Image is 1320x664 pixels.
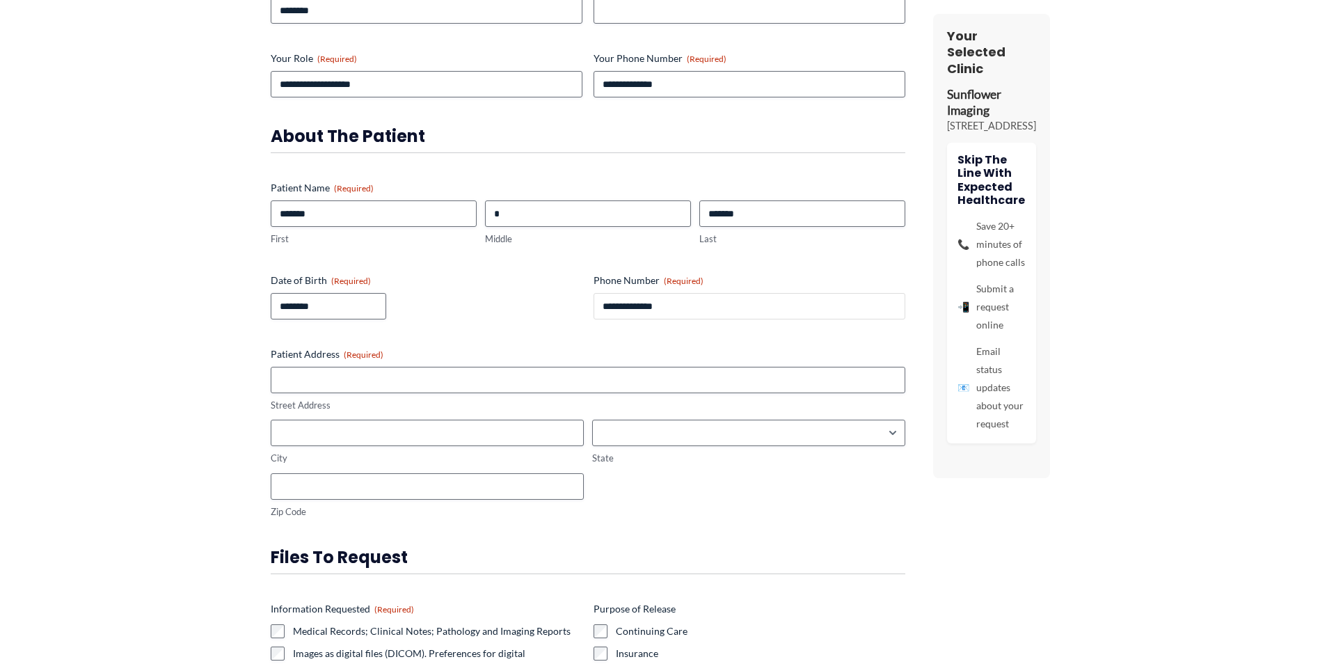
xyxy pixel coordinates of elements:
[293,624,582,638] label: Medical Records; Clinical Notes; Pathology and Imaging Reports
[616,647,905,661] label: Insurance
[947,28,1036,77] h3: Your Selected Clinic
[334,183,374,193] span: (Required)
[957,342,1026,433] li: Email status updates about your request
[271,232,477,246] label: First
[344,349,383,360] span: (Required)
[699,232,905,246] label: Last
[271,505,584,519] label: Zip Code
[271,52,582,65] label: Your Role
[957,217,1026,271] li: Save 20+ minutes of phone calls
[957,280,1026,334] li: Submit a request online
[947,119,1036,133] p: [STREET_ADDRESS]
[947,87,1036,119] p: Sunflower Imaging
[271,125,905,147] h3: About the Patient
[374,604,414,615] span: (Required)
[485,232,691,246] label: Middle
[957,298,969,316] span: 📲
[271,181,374,195] legend: Patient Name
[594,274,905,287] label: Phone Number
[957,235,969,253] span: 📞
[317,54,357,64] span: (Required)
[594,602,676,616] legend: Purpose of Release
[271,602,414,616] legend: Information Requested
[271,546,905,568] h3: Files to Request
[592,452,905,465] label: State
[616,624,905,638] label: Continuing Care
[957,379,969,397] span: 📧
[957,153,1026,207] h4: Skip The Line With Expected Healthcare
[664,276,703,286] span: (Required)
[594,52,905,65] label: Your Phone Number
[271,347,383,361] legend: Patient Address
[271,452,584,465] label: City
[271,274,582,287] label: Date of Birth
[331,276,371,286] span: (Required)
[271,399,905,412] label: Street Address
[687,54,726,64] span: (Required)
